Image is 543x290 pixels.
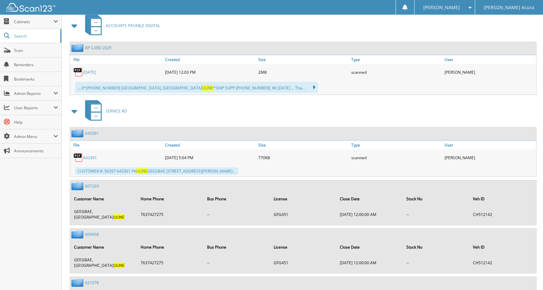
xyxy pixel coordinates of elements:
[423,6,460,9] span: [PERSON_NAME]
[337,240,402,254] th: Close Date
[403,254,469,271] td: --
[403,192,469,206] th: Stock No
[443,141,536,149] a: User
[14,76,58,82] span: Bookmarks
[14,105,53,111] span: User Reports
[71,206,137,222] td: GEEGBAE,[GEOGRAPHIC_DATA]
[75,167,238,175] div: CUSTOMER #: 56397 643361 PA GEEGBAE [STREET_ADDRESS][PERSON_NAME]...
[85,280,99,285] a: 621078
[270,206,336,222] td: GFG451
[75,82,318,93] div: ... 0*[PHONE_NUMBER] [GEOGRAPHIC_DATA], [GEOGRAPHIC_DATA] *SHIP SUPP [PHONE_NUMBER], WI [DATE] .....
[257,66,350,79] div: 2MB
[337,254,402,271] td: [DATE] 12:00:00 AM
[163,151,257,164] div: [DATE] 5:04 PM
[71,192,137,206] th: Customer Name
[73,153,83,162] img: PDF.png
[470,254,535,271] td: CH512142
[14,19,53,24] span: Cabinets
[14,33,57,39] span: Search
[71,240,137,254] th: Customer Name
[85,183,99,189] a: 607293
[14,119,58,125] span: Help
[350,55,443,64] a: Type
[137,240,203,254] th: Home Phone
[81,98,127,124] a: SERVICE RO
[163,141,257,149] a: Created
[137,254,203,271] td: 7637427275
[113,263,125,268] span: ULINE
[443,151,536,164] div: [PERSON_NAME]
[71,279,85,287] img: folder2.png
[106,108,127,114] span: SERVICE RO
[443,55,536,64] a: User
[337,192,402,206] th: Close Date
[81,13,160,38] a: ACCOUNTS PAYABLE DIGITAL
[510,259,543,290] iframe: Chat Widget
[270,254,336,271] td: GFG451
[70,55,163,64] a: File
[257,141,350,149] a: Size
[403,206,469,222] td: --
[204,206,270,222] td: --
[337,206,402,222] td: [DATE] 12:00:00 AM
[7,3,55,12] img: scan123-logo-white.svg
[14,62,58,68] span: Reminders
[202,85,213,91] span: ULINE
[70,141,163,149] a: File
[484,6,534,9] span: [PERSON_NAME] Acura
[14,148,58,154] span: Announcements
[85,232,99,237] a: 609958
[14,91,53,96] span: Admin Reports
[83,155,97,160] a: 643361
[403,240,469,254] th: Stock No
[270,192,336,206] th: License
[257,55,350,64] a: Size
[85,45,112,51] a: BP CARD 2025
[163,55,257,64] a: Created
[136,168,147,174] span: ULINE
[83,69,96,75] a: [DATE]
[71,230,85,238] img: folder2.png
[204,240,270,254] th: Bus Phone
[106,23,160,28] span: ACCOUNTS PAYABLE DIGITAL
[85,130,99,136] a: 643361
[204,254,270,271] td: --
[350,151,443,164] div: scanned
[443,66,536,79] div: [PERSON_NAME]
[14,134,53,139] span: Admin Menu
[350,66,443,79] div: scanned
[71,44,85,52] img: folder2.png
[71,182,85,190] img: folder2.png
[71,129,85,137] img: folder2.png
[163,66,257,79] div: [DATE] 12:03 PM
[204,192,270,206] th: Bus Phone
[270,240,336,254] th: License
[137,206,203,222] td: 7637427275
[71,254,137,271] td: GEEGBAE,[GEOGRAPHIC_DATA]
[14,48,58,53] span: Scan
[137,192,203,206] th: Home Phone
[470,206,535,222] td: CH512142
[470,240,535,254] th: Veh ID
[350,141,443,149] a: Type
[73,67,83,77] img: PDF.png
[113,214,125,220] span: ULINE
[257,151,350,164] div: 770KB
[470,192,535,206] th: Veh ID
